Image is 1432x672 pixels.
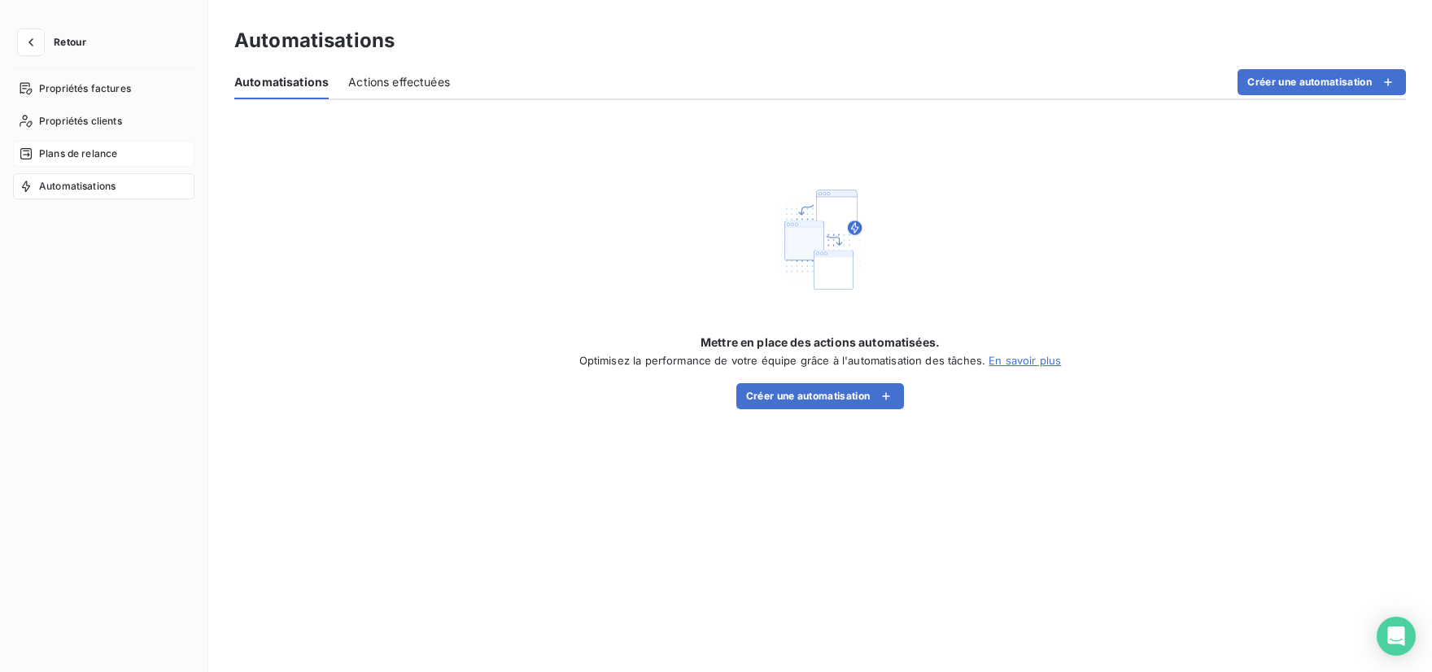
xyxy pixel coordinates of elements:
[39,114,122,129] span: Propriétés clients
[701,334,940,351] span: Mettre en place des actions automatisées.
[13,108,194,134] a: Propriétés clients
[39,81,131,96] span: Propriétés factures
[234,74,329,90] span: Automatisations
[348,74,450,90] span: Actions effectuées
[579,354,986,367] span: Optimisez la performance de votre équipe grâce à l'automatisation des tâches.
[736,383,905,409] button: Créer une automatisation
[54,37,86,47] span: Retour
[1238,69,1406,95] button: Créer une automatisation
[1377,617,1416,656] div: Open Intercom Messenger
[768,188,872,293] img: Empty state
[13,29,99,55] button: Retour
[39,179,116,194] span: Automatisations
[13,76,194,102] a: Propriétés factures
[234,26,395,55] h3: Automatisations
[989,354,1061,367] a: En savoir plus
[39,146,117,161] span: Plans de relance
[13,173,194,199] a: Automatisations
[13,141,194,167] a: Plans de relance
